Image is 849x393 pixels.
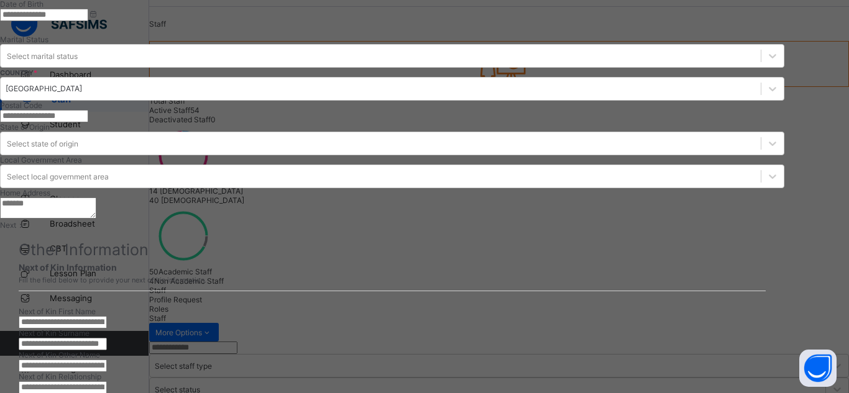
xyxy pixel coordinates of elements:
span: Fill the field below to provide your next of kin information. [19,276,766,284]
label: Next of Kin Surname [19,328,89,338]
label: Next of Kin Relationship [19,372,101,381]
label: Next of Kin Other Name [19,350,100,359]
span: Next of Kin Information [19,262,766,273]
div: Select state of origin [7,138,78,148]
button: Open asap [799,350,837,387]
div: [GEOGRAPHIC_DATA] [6,84,82,93]
div: Select local government area [7,171,109,181]
label: Next of Kin First Name [19,307,96,316]
div: Select marital status [7,51,78,60]
span: Other Information [19,240,149,259]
